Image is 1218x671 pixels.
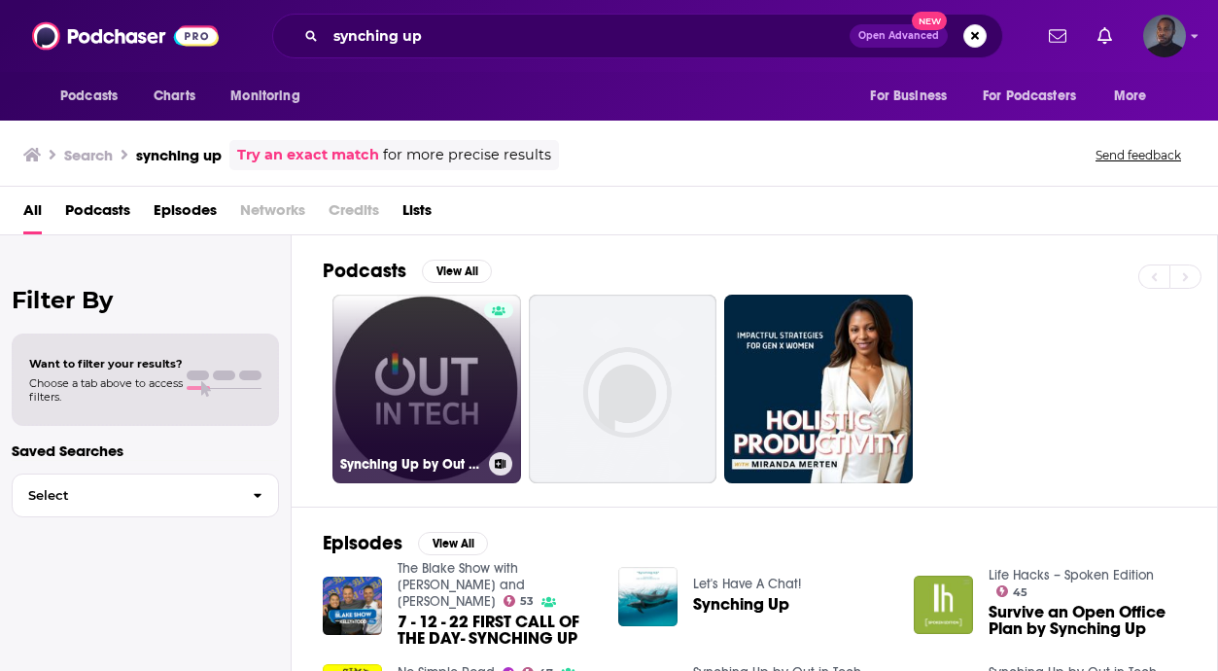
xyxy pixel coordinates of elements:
[329,194,379,234] span: Credits
[858,31,939,41] span: Open Advanced
[1090,147,1187,163] button: Send feedback
[1041,19,1074,53] a: Show notifications dropdown
[422,260,492,283] button: View All
[1100,78,1171,115] button: open menu
[693,576,801,592] a: Let's Have A Chat!
[850,24,948,48] button: Open AdvancedNew
[983,83,1076,110] span: For Podcasters
[402,194,432,234] a: Lists
[914,576,973,635] img: Survive an Open Office Plan by Synching Up
[970,78,1104,115] button: open menu
[1013,588,1027,597] span: 45
[618,567,678,626] img: Synching Up
[32,18,219,54] img: Podchaser - Follow, Share and Rate Podcasts
[326,20,850,52] input: Search podcasts, credits, & more...
[13,489,237,502] span: Select
[332,295,521,483] a: Synching Up by Out in Tech [GEOGRAPHIC_DATA]
[1090,19,1120,53] a: Show notifications dropdown
[154,83,195,110] span: Charts
[323,577,382,636] img: 7 - 12 - 22 FIRST CALL OF THE DAY- SYNCHING UP
[323,259,492,283] a: PodcastsView All
[1143,15,1186,57] span: Logged in as jarryd.boyd
[520,597,534,606] span: 53
[230,83,299,110] span: Monitoring
[323,259,406,283] h2: Podcasts
[12,441,279,460] p: Saved Searches
[240,194,305,234] span: Networks
[1114,83,1147,110] span: More
[29,357,183,371] span: Want to filter your results?
[418,532,488,555] button: View All
[1143,15,1186,57] img: User Profile
[996,585,1028,597] a: 45
[398,560,525,610] a: The Blake Show with Kelly and Todd
[29,376,183,404] span: Choose a tab above to access filters.
[141,78,207,115] a: Charts
[65,194,130,234] a: Podcasts
[989,567,1154,583] a: Life Hacks – Spoken Edition
[870,83,947,110] span: For Business
[398,614,595,647] a: 7 - 12 - 22 FIRST CALL OF THE DAY- SYNCHING UP
[272,14,1003,58] div: Search podcasts, credits, & more...
[154,194,217,234] a: Episodes
[136,146,222,164] h3: synching up
[23,194,42,234] a: All
[12,286,279,314] h2: Filter By
[693,596,789,613] a: Synching Up
[340,456,481,473] h3: Synching Up by Out in Tech [GEOGRAPHIC_DATA]
[383,144,551,166] span: for more precise results
[60,83,118,110] span: Podcasts
[323,531,402,555] h2: Episodes
[504,595,535,607] a: 53
[989,604,1186,637] a: Survive an Open Office Plan by Synching Up
[47,78,143,115] button: open menu
[856,78,971,115] button: open menu
[12,474,279,517] button: Select
[912,12,947,30] span: New
[237,144,379,166] a: Try an exact match
[323,531,488,555] a: EpisodesView All
[217,78,325,115] button: open menu
[1143,15,1186,57] button: Show profile menu
[64,146,113,164] h3: Search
